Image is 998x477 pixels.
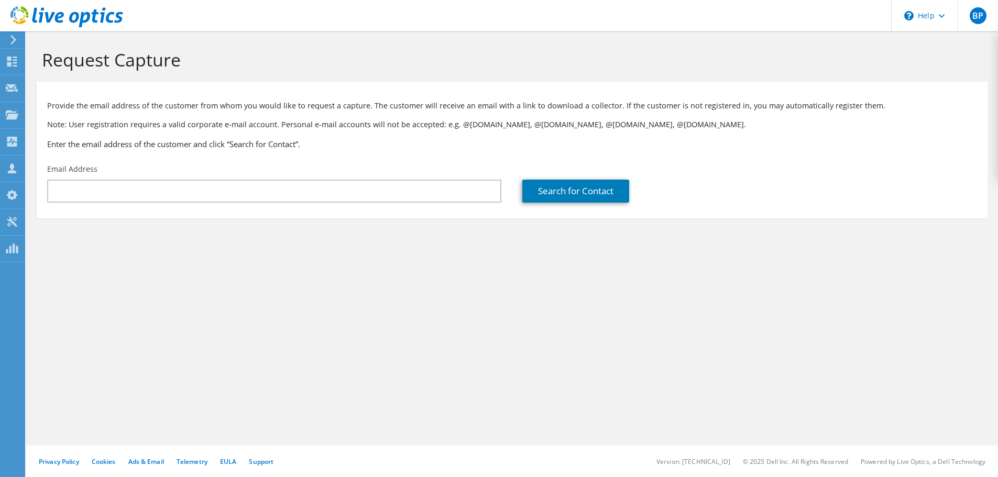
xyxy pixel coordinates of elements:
[220,457,236,466] a: EULA
[92,457,116,466] a: Cookies
[743,457,848,466] li: © 2025 Dell Inc. All Rights Reserved
[39,457,79,466] a: Privacy Policy
[128,457,164,466] a: Ads & Email
[970,7,986,24] span: BP
[177,457,207,466] a: Telemetry
[656,457,730,466] li: Version: [TECHNICAL_ID]
[42,49,977,71] h1: Request Capture
[522,180,629,203] a: Search for Contact
[47,138,977,150] h3: Enter the email address of the customer and click “Search for Contact”.
[249,457,273,466] a: Support
[47,164,97,174] label: Email Address
[47,100,977,112] p: Provide the email address of the customer from whom you would like to request a capture. The cust...
[47,119,977,130] p: Note: User registration requires a valid corporate e-mail account. Personal e-mail accounts will ...
[904,11,914,20] svg: \n
[861,457,985,466] li: Powered by Live Optics, a Dell Technology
